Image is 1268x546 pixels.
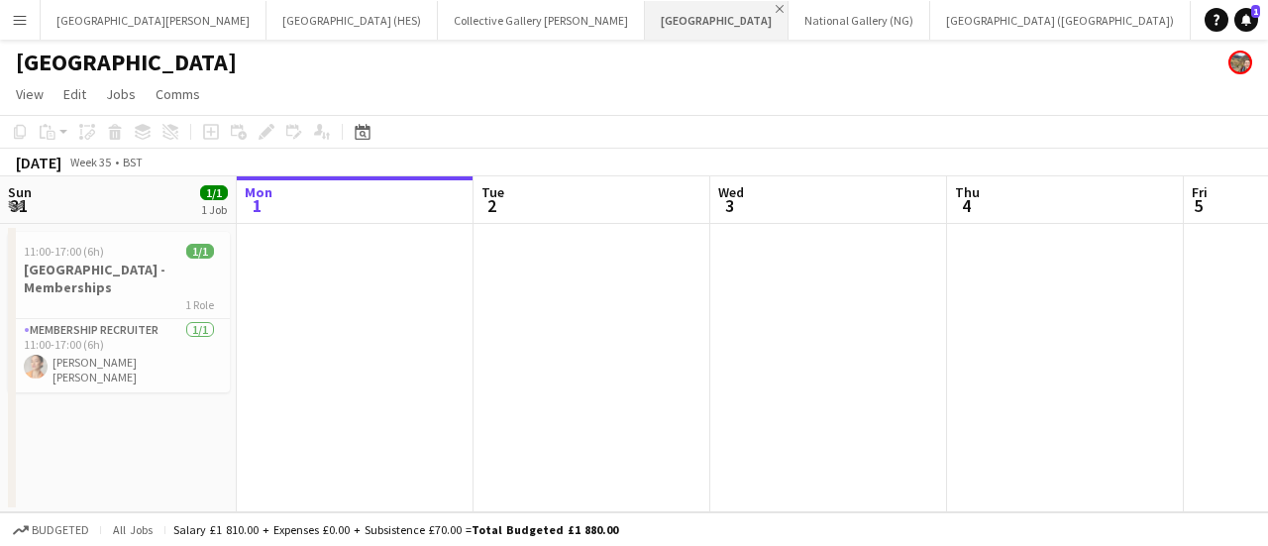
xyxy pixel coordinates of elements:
[1189,194,1208,217] span: 5
[98,81,144,107] a: Jobs
[16,48,237,77] h1: [GEOGRAPHIC_DATA]
[715,194,744,217] span: 3
[955,183,980,201] span: Thu
[242,194,272,217] span: 1
[1234,8,1258,32] a: 1
[24,244,104,259] span: 11:00-17:00 (6h)
[109,522,157,537] span: All jobs
[952,194,980,217] span: 4
[55,81,94,107] a: Edit
[478,194,504,217] span: 2
[156,85,200,103] span: Comms
[200,185,228,200] span: 1/1
[718,183,744,201] span: Wed
[10,519,92,541] button: Budgeted
[930,1,1191,40] button: [GEOGRAPHIC_DATA] ([GEOGRAPHIC_DATA])
[245,183,272,201] span: Mon
[8,261,230,296] h3: [GEOGRAPHIC_DATA] - Memberships
[16,85,44,103] span: View
[266,1,438,40] button: [GEOGRAPHIC_DATA] (HES)
[201,202,227,217] div: 1 Job
[16,153,61,172] div: [DATE]
[472,522,618,537] span: Total Budgeted £1 880.00
[8,183,32,201] span: Sun
[1228,51,1252,74] app-user-avatar: Alyce Paton
[1192,183,1208,201] span: Fri
[41,1,266,40] button: [GEOGRAPHIC_DATA][PERSON_NAME]
[65,155,115,169] span: Week 35
[645,1,789,40] button: [GEOGRAPHIC_DATA]
[123,155,143,169] div: BST
[185,297,214,312] span: 1 Role
[173,522,618,537] div: Salary £1 810.00 + Expenses £0.00 + Subsistence £70.00 =
[8,232,230,392] app-job-card: 11:00-17:00 (6h)1/1[GEOGRAPHIC_DATA] - Memberships1 RoleMembership Recruiter1/111:00-17:00 (6h)[P...
[8,81,52,107] a: View
[438,1,645,40] button: Collective Gallery [PERSON_NAME]
[186,244,214,259] span: 1/1
[148,81,208,107] a: Comms
[5,194,32,217] span: 31
[63,85,86,103] span: Edit
[32,523,89,537] span: Budgeted
[8,319,230,392] app-card-role: Membership Recruiter1/111:00-17:00 (6h)[PERSON_NAME] [PERSON_NAME]
[789,1,930,40] button: National Gallery (NG)
[1251,5,1260,18] span: 1
[481,183,504,201] span: Tue
[106,85,136,103] span: Jobs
